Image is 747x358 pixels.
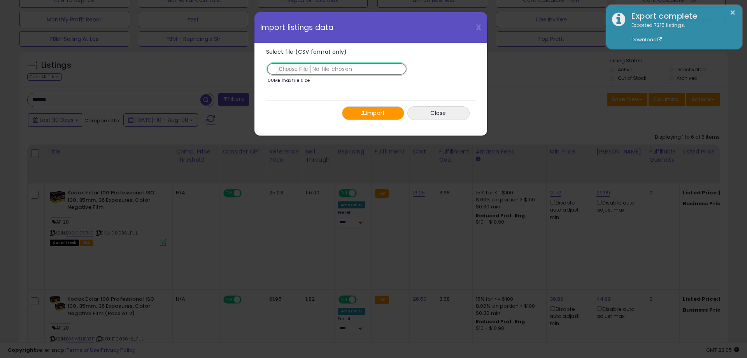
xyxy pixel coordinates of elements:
[266,48,347,56] span: Select file (CSV format only)
[729,8,736,18] button: ×
[342,106,404,120] button: Import
[266,78,310,83] p: 100MB max file size
[260,24,334,31] span: Import listings data
[626,22,736,44] div: Exported 7315 listings.
[631,36,662,43] a: Download
[476,22,481,33] span: X
[407,106,470,120] button: Close
[626,11,736,22] div: Export complete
